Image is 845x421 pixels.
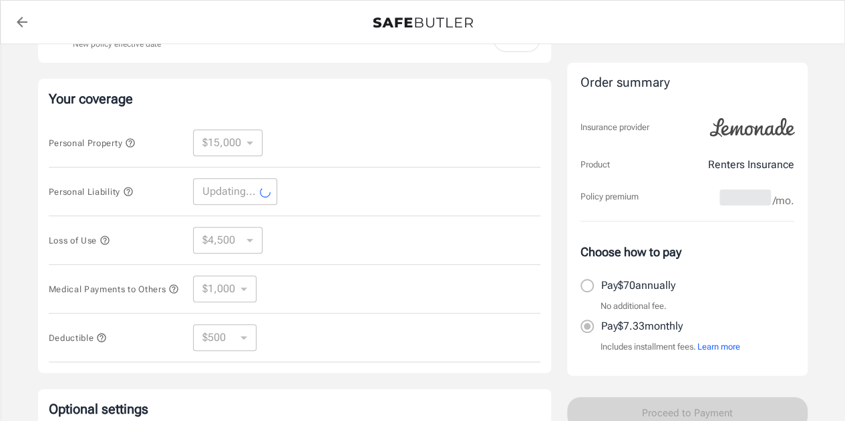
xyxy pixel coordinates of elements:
[49,284,180,294] span: Medical Payments to Others
[708,157,794,173] p: Renters Insurance
[49,400,540,418] p: Optional settings
[580,243,794,261] p: Choose how to pay
[601,340,740,354] p: Includes installment fees.
[580,121,649,134] p: Insurance provider
[49,330,108,346] button: Deductible
[49,135,136,151] button: Personal Property
[49,333,108,343] span: Deductible
[49,89,540,108] p: Your coverage
[49,232,110,248] button: Loss of Use
[580,158,610,171] p: Product
[580,73,794,93] div: Order summary
[601,318,683,334] p: Pay $7.33 monthly
[49,138,136,148] span: Personal Property
[49,183,134,199] button: Personal Liability
[49,187,134,197] span: Personal Liability
[702,109,802,146] img: Lemonade
[601,278,675,294] p: Pay $70 annually
[601,300,667,313] p: No additional fee.
[73,38,161,50] p: New policy effective date
[580,190,639,203] p: Policy premium
[49,236,110,246] span: Loss of Use
[773,191,794,210] span: /mo.
[9,9,35,35] a: back to quotes
[373,17,473,28] img: Back to quotes
[697,340,740,354] button: Learn more
[49,281,180,297] button: Medical Payments to Others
